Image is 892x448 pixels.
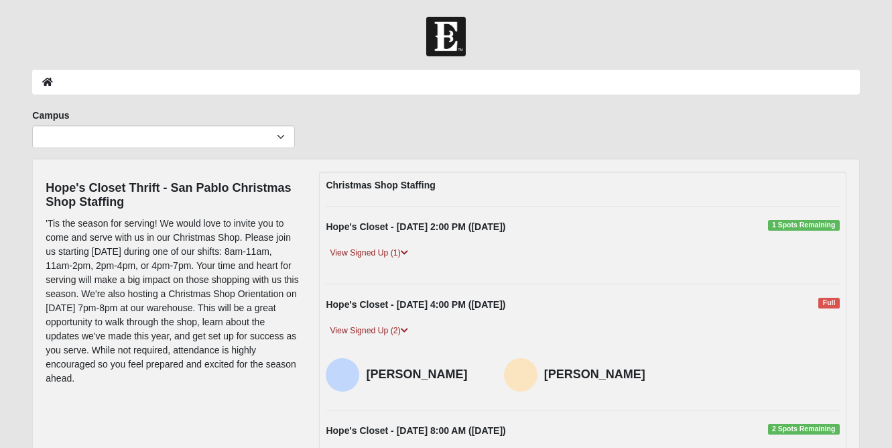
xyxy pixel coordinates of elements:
span: 2 Spots Remaining [768,424,840,435]
a: View Signed Up (1) [326,246,411,260]
span: Full [818,298,839,309]
h4: [PERSON_NAME] [366,368,483,382]
strong: Christmas Shop Staffing [326,180,435,190]
span: 1 Spots Remaining [768,220,840,231]
img: Church of Eleven22 Logo [426,17,466,56]
strong: Hope's Closet - [DATE] 4:00 PM ([DATE]) [326,299,505,310]
img: Ellie Tollett [504,358,537,392]
img: Michelle Pembroke [326,358,359,392]
h4: [PERSON_NAME] [544,368,661,382]
strong: Hope's Closet - [DATE] 8:00 AM ([DATE]) [326,425,505,436]
a: View Signed Up (2) [326,324,411,338]
p: 'Tis the season for serving! We would love to invite you to come and serve with us in our Christm... [46,217,299,386]
label: Campus [32,109,69,122]
h4: Hope's Closet Thrift - San Pablo Christmas Shop Staffing [46,181,299,210]
strong: Hope's Closet - [DATE] 2:00 PM ([DATE]) [326,221,505,232]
